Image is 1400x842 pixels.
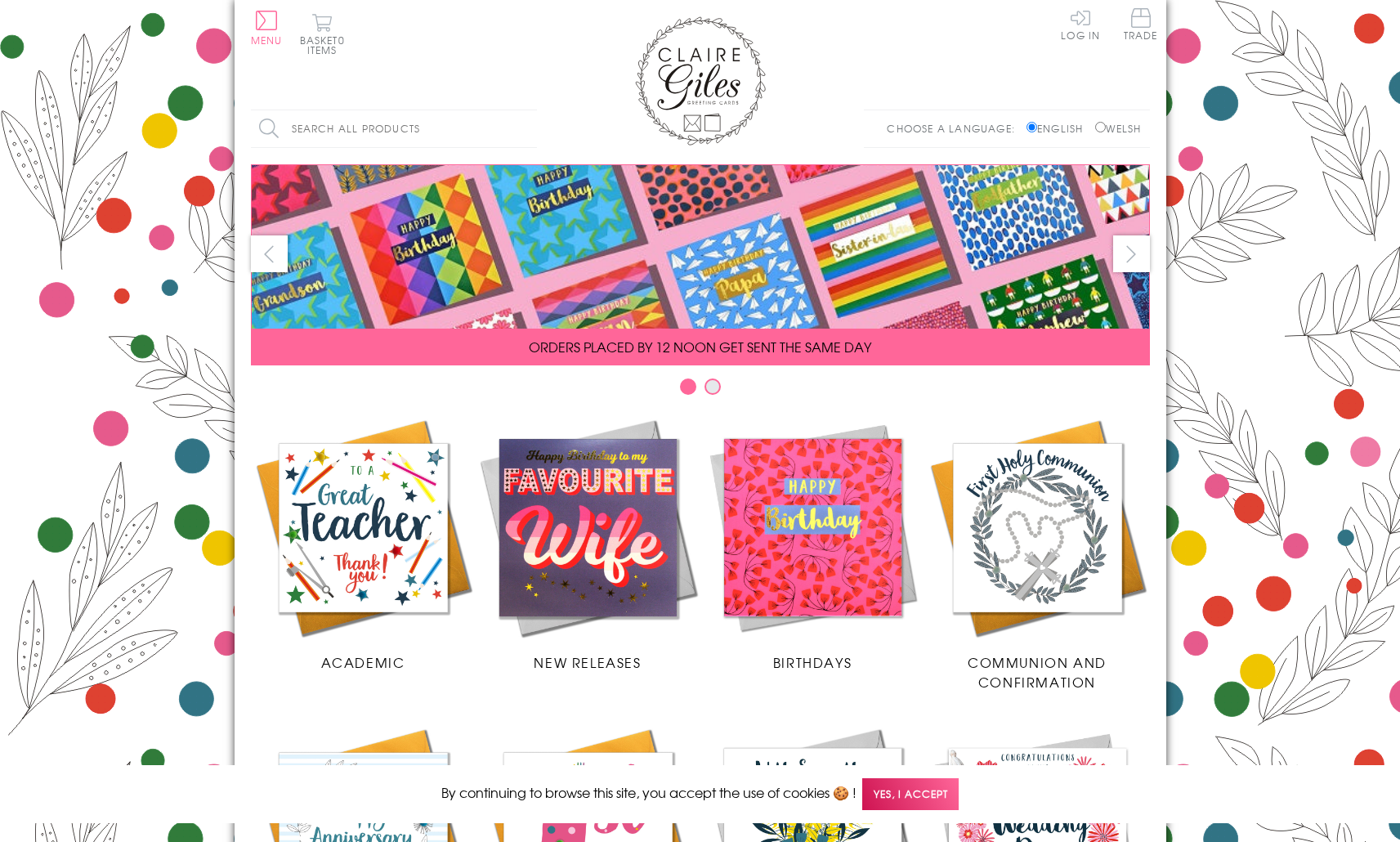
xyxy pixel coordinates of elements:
[925,415,1150,692] a: Communion and Confirmation
[1027,122,1037,132] input: English
[321,652,405,672] span: Academic
[251,415,476,672] a: Academic
[251,235,288,272] button: prev
[887,121,1023,136] p: Choose a language:
[1027,121,1091,136] label: English
[862,778,959,810] span: Yes, I accept
[476,415,700,672] a: New Releases
[1124,8,1158,40] span: Trade
[251,110,537,147] input: Search all products
[1124,8,1158,43] a: Trade
[529,337,871,356] span: ORDERS PLACED BY 12 NOON GET SENT THE SAME DAY
[1095,121,1142,136] label: Welsh
[251,11,283,45] button: Menu
[1095,122,1106,132] input: Welsh
[1061,8,1100,40] a: Log In
[700,415,925,672] a: Birthdays
[307,33,345,57] span: 0 items
[1113,235,1150,272] button: next
[521,110,537,147] input: Search
[704,378,721,395] button: Carousel Page 2
[968,652,1107,692] span: Communion and Confirmation
[635,16,766,146] img: Claire Giles Greetings Cards
[251,33,283,47] span: Menu
[251,378,1150,403] div: Carousel Pagination
[773,652,852,672] span: Birthdays
[534,652,641,672] span: New Releases
[300,13,345,55] button: Basket0 items
[680,378,696,395] button: Carousel Page 1 (Current Slide)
